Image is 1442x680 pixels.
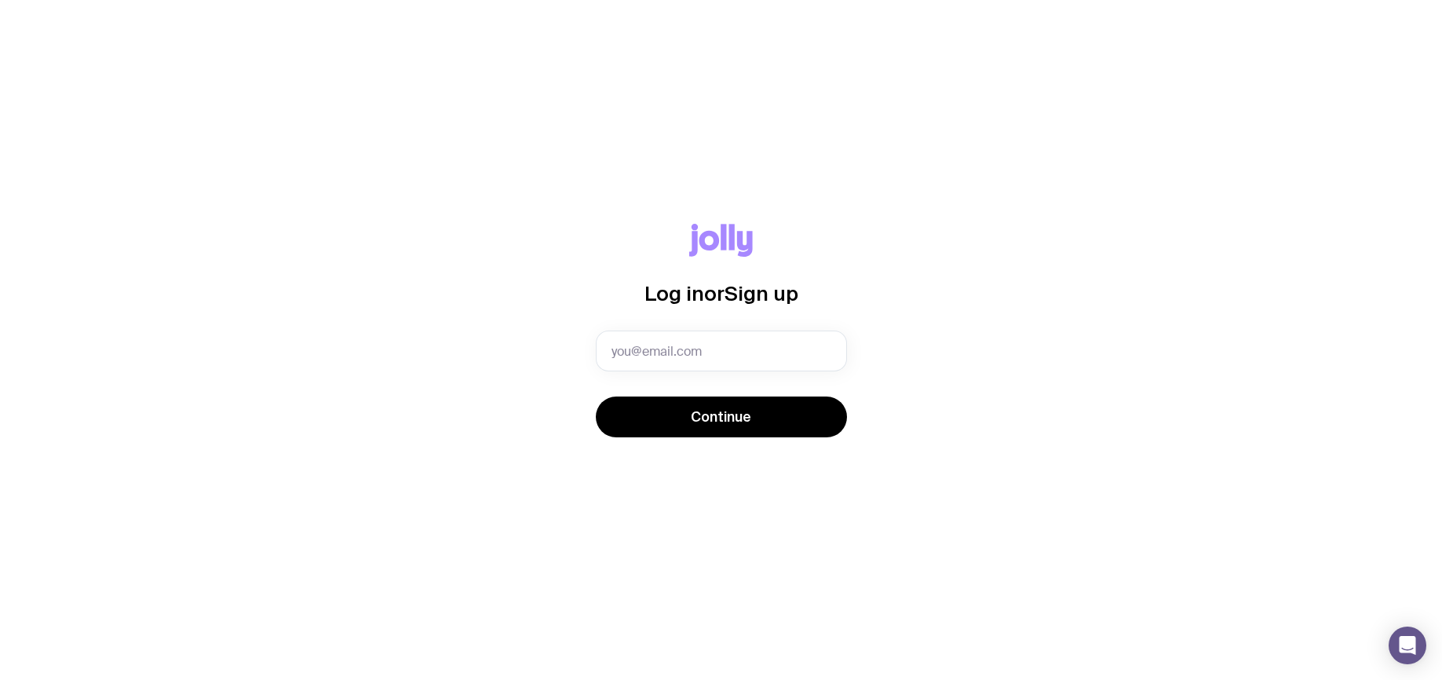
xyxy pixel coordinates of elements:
span: Continue [691,408,751,426]
span: Log in [644,282,704,305]
span: Sign up [725,282,798,305]
div: Open Intercom Messenger [1389,627,1426,664]
input: you@email.com [596,331,847,371]
span: or [704,282,725,305]
button: Continue [596,397,847,437]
